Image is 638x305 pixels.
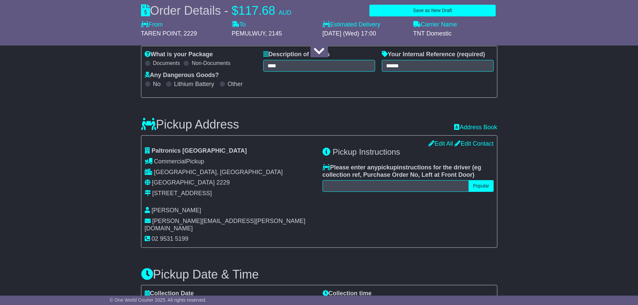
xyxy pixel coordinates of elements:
span: $ [232,4,238,17]
label: Please enter any instructions for the driver ( ) [323,164,494,178]
label: Documents [153,60,180,66]
div: Order Details - [141,3,291,18]
label: Collection time [323,290,372,297]
span: AUD [279,9,291,16]
label: Collection Date [145,290,194,297]
span: eg collection ref, Purchase Order No, Left at Front Door [323,164,481,178]
span: PEMULWUY [232,30,265,37]
span: 117.68 [238,4,275,17]
span: , 2229 [180,30,197,37]
label: From [141,21,163,28]
span: pickup [378,164,397,171]
div: TNT Domestic [413,30,497,37]
label: Non-Documents [192,60,230,66]
span: Pickup Instructions [333,147,400,156]
label: Lithium Battery [174,81,214,88]
label: What is your Package [145,51,213,58]
button: Save as New Draft [369,5,495,16]
span: 02 9531 5199 [152,235,189,242]
span: TAREN POINT [141,30,181,37]
span: [PERSON_NAME] [152,207,201,214]
span: 2229 [216,179,230,186]
a: Edit All [428,140,453,147]
h3: Pickup Address [141,118,239,131]
span: © One World Courier 2025. All rights reserved. [110,297,207,303]
span: , 2145 [265,30,282,37]
span: [PERSON_NAME][EMAIL_ADDRESS][PERSON_NAME][DOMAIN_NAME] [145,218,305,232]
span: Paltronics [GEOGRAPHIC_DATA] [152,147,247,154]
label: To [232,21,246,28]
span: Commercial [154,158,186,165]
label: Any Dangerous Goods? [145,72,219,79]
span: [GEOGRAPHIC_DATA] [152,179,215,186]
div: Pickup [145,158,316,165]
label: No [153,81,161,88]
div: [DATE] (Wed) 17:00 [323,30,407,37]
h3: Pickup Date & Time [141,268,497,281]
label: Estimated Delivery [323,21,407,28]
span: [GEOGRAPHIC_DATA], [GEOGRAPHIC_DATA] [154,169,283,175]
label: Other [228,81,243,88]
label: Carrier Name [413,21,457,28]
a: Address Book [454,124,497,131]
div: [STREET_ADDRESS] [152,190,212,197]
a: Edit Contact [454,140,493,147]
button: Popular [469,180,493,192]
